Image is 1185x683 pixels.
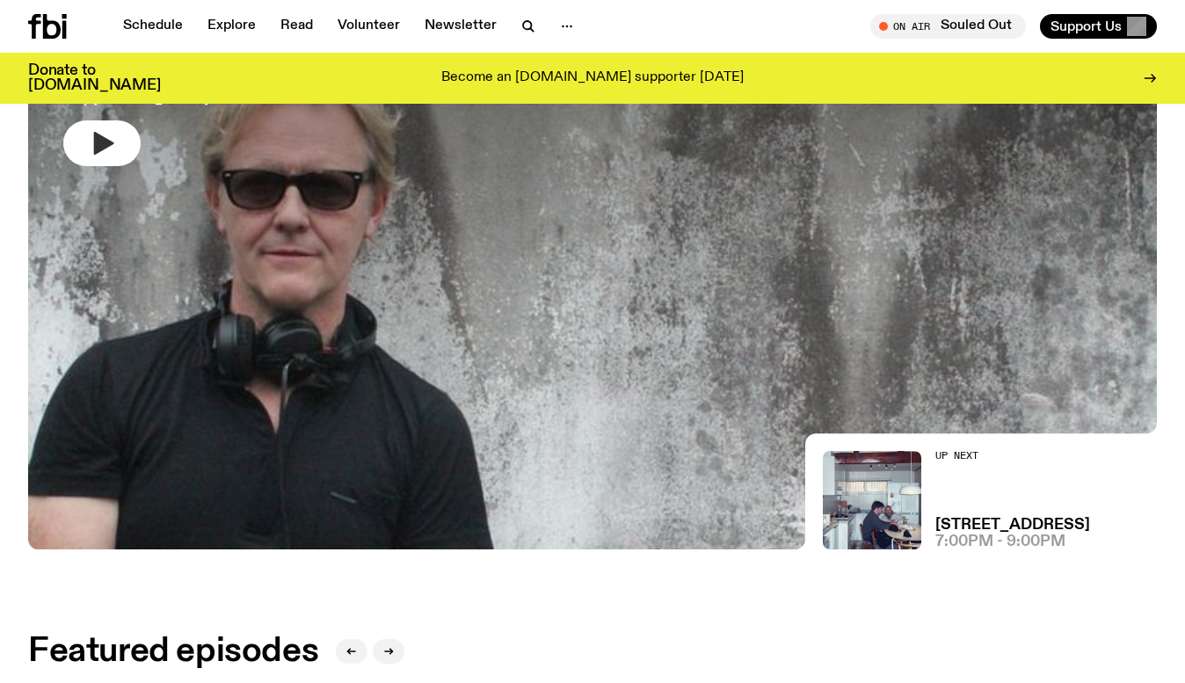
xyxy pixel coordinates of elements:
img: Pat sits at a dining table with his profile facing the camera. Rhea sits to his left facing the c... [823,451,921,549]
button: Support Us [1040,14,1157,39]
a: Explore [197,14,266,39]
a: Volunteer [327,14,411,39]
a: Read [270,14,324,39]
h2: Up Next [935,451,1090,461]
a: Schedule [113,14,193,39]
h2: Featured episodes [28,636,318,667]
a: Newsletter [414,14,507,39]
button: On AirSouled Out [870,14,1026,39]
a: [STREET_ADDRESS] [935,518,1090,533]
h3: Donate to [DOMAIN_NAME] [28,63,161,93]
p: Become an [DOMAIN_NAME] supporter [DATE] [441,70,744,86]
span: 7:00pm - 9:00pm [935,534,1065,549]
span: Support Us [1051,18,1122,34]
span: Tune in live [890,19,1017,33]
